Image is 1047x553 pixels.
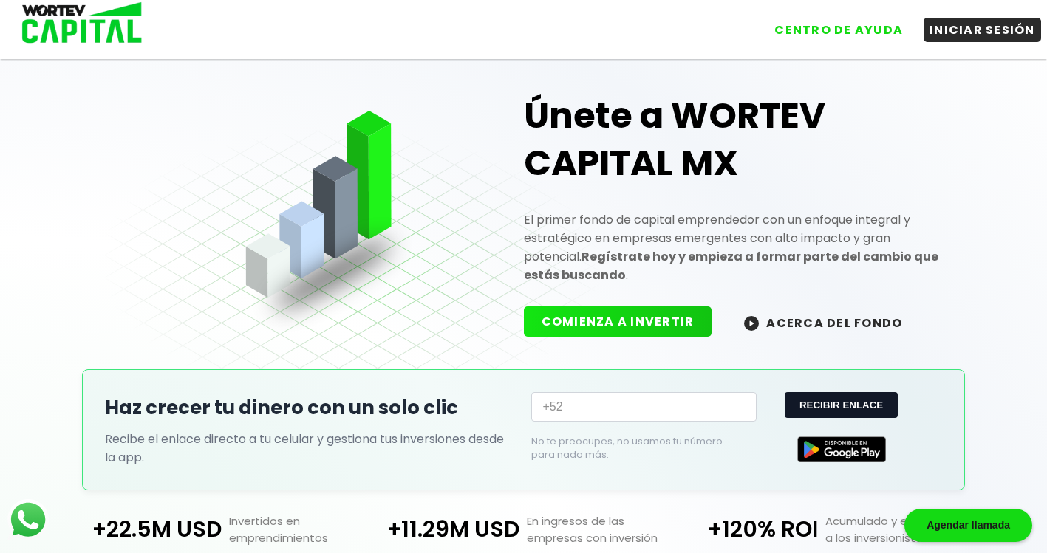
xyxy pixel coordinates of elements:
[754,7,909,42] a: CENTRO DE AYUDA
[76,512,222,546] p: +22.5M USD
[909,7,1041,42] a: INICIAR SESIÓN
[524,210,943,284] p: El primer fondo de capital emprendedor con un enfoque integral y estratégico en empresas emergent...
[726,306,920,338] button: ACERCA DEL FONDO
[672,512,818,546] p: +120% ROI
[785,392,898,418] button: RECIBIR ENLACE
[904,509,1032,542] div: Agendar llamada
[105,430,516,467] p: Recibe el enlace directo a tu celular y gestiona tus inversiones desde la app.
[797,436,886,462] img: Google Play
[524,92,943,187] h1: Únete a WORTEV CAPITAL MX
[524,306,712,337] button: COMIENZA A INVERTIR
[524,313,727,330] a: COMIENZA A INVERTIR
[531,435,733,461] p: No te preocupes, no usamos tu número para nada más.
[744,316,759,331] img: wortev-capital-acerca-del-fondo
[924,18,1041,42] button: INICIAR SESIÓN
[524,248,938,284] strong: Regístrate hoy y empieza a formar parte del cambio que estás buscando
[105,394,516,422] h2: Haz crecer tu dinero con un solo clic
[222,512,375,546] p: Invertidos en emprendimientos
[768,18,909,42] button: CENTRO DE AYUDA
[375,512,520,546] p: +11.29M USD
[818,512,971,546] p: Acumulado y entregado a los inversionistas
[519,512,672,546] p: En ingresos de las empresas con inversión
[7,499,49,540] img: logos_whatsapp-icon.242b2217.svg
